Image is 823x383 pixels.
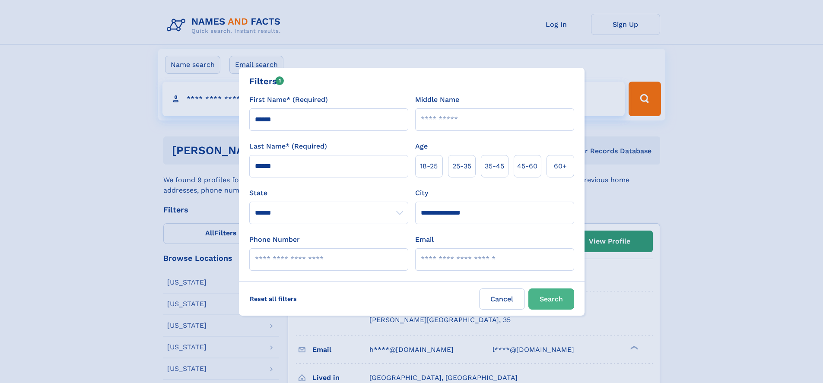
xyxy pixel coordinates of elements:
label: State [249,188,408,198]
label: Phone Number [249,234,300,245]
span: 18‑25 [420,161,438,171]
span: 25‑35 [452,161,471,171]
button: Search [528,288,574,310]
label: Last Name* (Required) [249,141,327,152]
label: Middle Name [415,95,459,105]
label: Reset all filters [244,288,302,309]
span: 35‑45 [485,161,504,171]
div: Filters [249,75,284,88]
label: City [415,188,428,198]
label: Cancel [479,288,525,310]
label: First Name* (Required) [249,95,328,105]
label: Age [415,141,428,152]
span: 45‑60 [517,161,537,171]
label: Email [415,234,434,245]
span: 60+ [554,161,567,171]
